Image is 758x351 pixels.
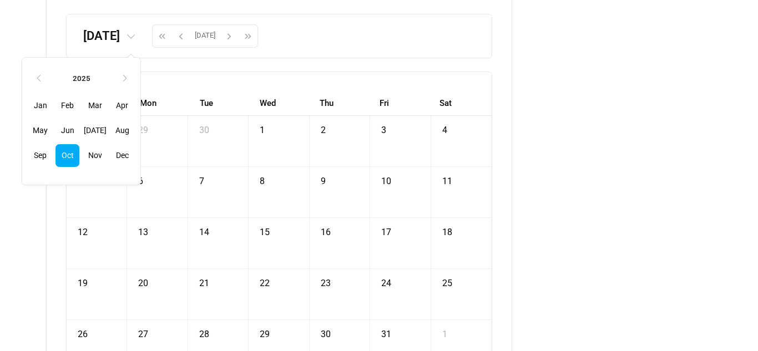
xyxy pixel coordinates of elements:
[127,116,188,167] td: September 29, 2025
[133,269,154,292] a: October 20, 2025
[194,116,215,139] a: September 30, 2025
[127,218,188,269] td: October 13, 2025
[315,218,336,241] a: October 16, 2025
[370,167,431,218] td: October 10, 2025
[198,94,215,112] a: Tuesday
[249,269,309,320] td: October 22, 2025
[28,119,52,142] span: May
[437,320,453,343] a: November 1, 2025
[67,218,127,269] td: October 12, 2025
[254,218,275,241] a: October 15, 2025
[133,218,154,241] a: October 13, 2025
[55,94,79,117] span: Feb
[115,69,134,88] th: ›
[110,119,134,142] span: Aug
[437,94,454,112] a: Saturday
[370,116,431,167] td: October 3, 2025
[377,94,391,112] a: Friday
[120,29,141,43] button: ‹2025›JanFebMarAprMayJun[DATE]AugSepOctNovDec
[83,94,107,117] span: Mar
[431,269,492,320] td: October 25, 2025
[254,320,275,343] a: October 29, 2025
[315,167,331,190] a: October 9, 2025
[72,320,93,343] a: October 26, 2025
[171,24,190,48] button: Previous month
[249,167,309,218] td: October 8, 2025
[315,116,331,139] a: October 2, 2025
[55,119,79,142] span: Jun
[315,269,336,292] a: October 23, 2025
[194,218,215,241] a: October 14, 2025
[317,94,336,112] a: Thursday
[55,144,79,167] span: Oct
[315,320,336,343] a: October 30, 2025
[188,116,249,167] td: September 30, 2025
[28,144,52,167] span: Sep
[376,116,392,139] a: October 3, 2025
[133,320,154,343] a: October 27, 2025
[63,72,100,85] th: 2025
[72,269,93,292] a: October 19, 2025
[188,218,249,269] td: October 14, 2025
[194,167,210,190] a: October 7, 2025
[437,167,458,190] a: October 11, 2025
[431,218,492,269] td: October 18, 2025
[110,144,134,167] span: Dec
[376,269,397,292] a: October 24, 2025
[431,116,492,167] td: October 4, 2025
[133,116,154,139] a: September 29, 2025
[310,116,370,167] td: October 2, 2025
[257,94,278,112] a: Wednesday
[138,94,159,112] a: Monday
[239,24,258,48] button: Next year
[310,269,370,320] td: October 23, 2025
[28,94,52,117] span: Jan
[67,167,127,218] td: October 5, 2025
[83,119,107,142] span: [DATE]
[29,69,48,88] th: ‹
[220,24,239,48] button: Next month
[127,167,188,218] td: October 6, 2025
[437,116,453,139] a: October 4, 2025
[188,269,249,320] td: October 21, 2025
[437,218,458,241] a: October 18, 2025
[254,116,270,139] a: October 1, 2025
[188,167,249,218] td: October 7, 2025
[376,167,397,190] a: October 10, 2025
[72,218,93,241] a: October 12, 2025
[67,269,127,320] td: October 19, 2025
[194,269,215,292] a: October 21, 2025
[249,116,309,167] td: October 1, 2025
[83,29,141,43] h2: [DATE]
[431,167,492,218] td: October 11, 2025
[194,320,215,343] a: October 28, 2025
[190,24,220,48] button: [DATE]
[370,269,431,320] td: October 24, 2025
[249,218,309,269] td: October 15, 2025
[376,218,397,241] a: October 17, 2025
[437,269,458,292] a: October 25, 2025
[127,269,188,320] td: October 20, 2025
[110,94,134,117] span: Apr
[254,167,270,190] a: October 8, 2025
[310,167,370,218] td: October 9, 2025
[152,24,171,48] button: Previous year
[83,144,107,167] span: Nov
[370,218,431,269] td: October 17, 2025
[310,218,370,269] td: October 16, 2025
[254,269,275,292] a: October 22, 2025
[376,320,397,343] a: October 31, 2025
